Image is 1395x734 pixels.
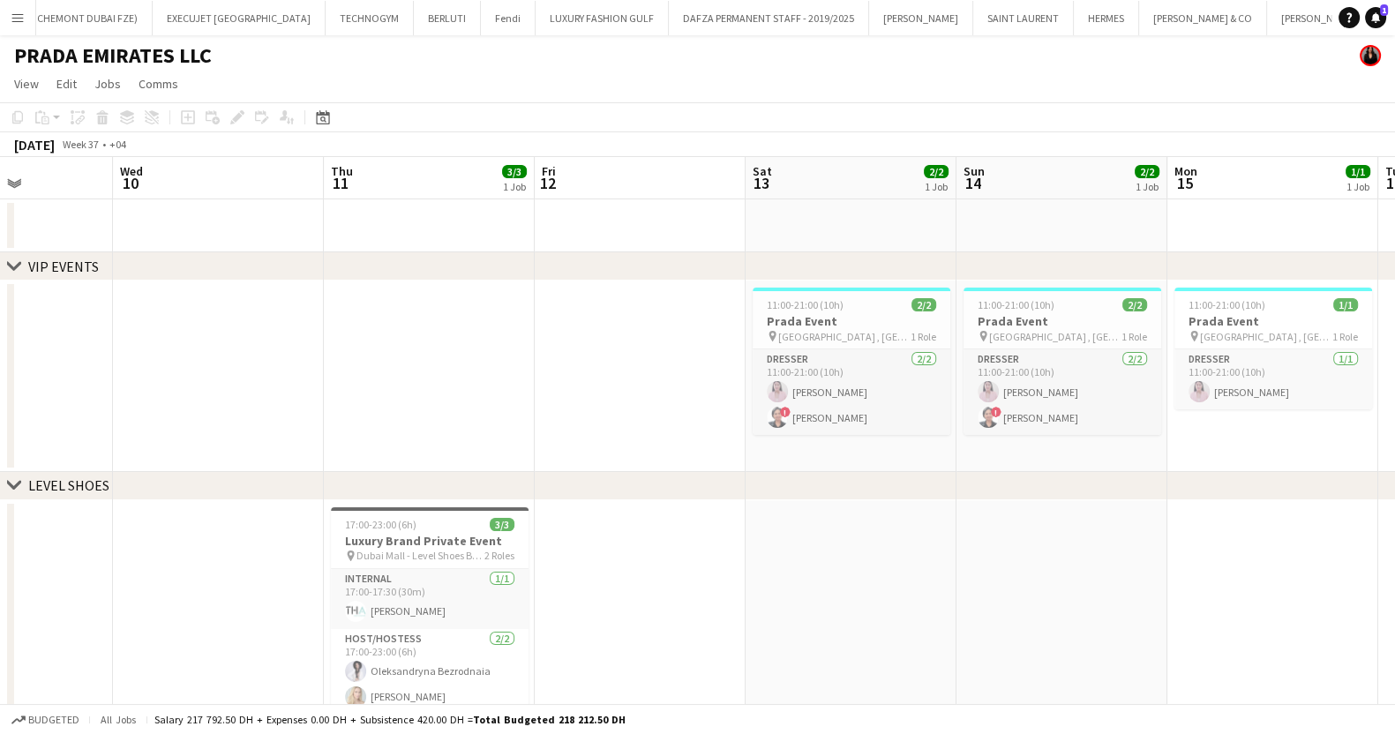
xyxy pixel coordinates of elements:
[97,713,139,726] span: All jobs
[753,313,950,329] h3: Prada Event
[1074,1,1139,35] button: HERMES
[780,407,791,417] span: !
[502,165,527,178] span: 3/3
[1174,349,1372,409] app-card-role: Dresser1/111:00-21:00 (10h)[PERSON_NAME]
[961,173,985,193] span: 14
[1332,330,1358,343] span: 1 Role
[481,1,536,35] button: Fendi
[978,298,1054,311] span: 11:00-21:00 (10h)
[28,258,99,275] div: VIP EVENTS
[767,298,844,311] span: 11:00-21:00 (10h)
[778,330,911,343] span: [GEOGRAPHIC_DATA] , [GEOGRAPHIC_DATA] store
[1174,313,1372,329] h3: Prada Event
[120,163,143,179] span: Wed
[539,173,556,193] span: 12
[1139,1,1267,35] button: [PERSON_NAME] & CO
[331,163,353,179] span: Thu
[542,163,556,179] span: Fri
[964,288,1161,435] app-job-card: 11:00-21:00 (10h)2/2Prada Event [GEOGRAPHIC_DATA] , [GEOGRAPHIC_DATA] store1 RoleDresser2/211:00-...
[331,533,529,549] h3: Luxury Brand Private Event
[964,349,1161,435] app-card-role: Dresser2/211:00-21:00 (10h)[PERSON_NAME]![PERSON_NAME]
[1346,165,1370,178] span: 1/1
[1365,7,1386,28] a: 1
[356,549,484,562] span: Dubai Mall - Level Shoes Boutique
[1189,298,1265,311] span: 11:00-21:00 (10h)
[669,1,869,35] button: DAFZA PERMANENT STAFF - 2019/2025
[1174,163,1197,179] span: Mon
[345,518,416,531] span: 17:00-23:00 (6h)
[56,76,77,92] span: Edit
[1122,298,1147,311] span: 2/2
[484,549,514,562] span: 2 Roles
[131,72,185,95] a: Comms
[331,507,529,715] app-job-card: 17:00-23:00 (6h)3/3Luxury Brand Private Event Dubai Mall - Level Shoes Boutique2 RolesInternal1/1...
[1121,330,1147,343] span: 1 Role
[414,1,481,35] button: BERLUTI
[911,330,936,343] span: 1 Role
[49,72,84,95] a: Edit
[753,163,772,179] span: Sat
[7,72,46,95] a: View
[28,476,109,494] div: LEVEL SHOES
[973,1,1074,35] button: SAINT LAURENT
[1380,4,1388,16] span: 1
[14,76,39,92] span: View
[989,330,1121,343] span: [GEOGRAPHIC_DATA] , [GEOGRAPHIC_DATA] store
[750,173,772,193] span: 13
[925,180,948,193] div: 1 Job
[14,136,55,154] div: [DATE]
[109,138,126,151] div: +04
[490,518,514,531] span: 3/3
[473,713,626,726] span: Total Budgeted 218 212.50 DH
[964,163,985,179] span: Sun
[1174,288,1372,409] app-job-card: 11:00-21:00 (10h)1/1Prada Event [GEOGRAPHIC_DATA] , [GEOGRAPHIC_DATA] store1 RoleDresser1/111:00-...
[753,288,950,435] app-job-card: 11:00-21:00 (10h)2/2Prada Event [GEOGRAPHIC_DATA] , [GEOGRAPHIC_DATA] store1 RoleDresser2/211:00-...
[58,138,102,151] span: Week 37
[94,76,121,92] span: Jobs
[326,1,414,35] button: TECHNOGYM
[991,407,1001,417] span: !
[87,72,128,95] a: Jobs
[503,180,526,193] div: 1 Job
[1360,45,1381,66] app-user-avatar: Maria Fernandes
[1346,180,1369,193] div: 1 Job
[1267,1,1371,35] button: [PERSON_NAME]
[1172,173,1197,193] span: 15
[964,313,1161,329] h3: Prada Event
[154,713,626,726] div: Salary 217 792.50 DH + Expenses 0.00 DH + Subsistence 420.00 DH =
[1136,180,1159,193] div: 1 Job
[869,1,973,35] button: [PERSON_NAME]
[753,349,950,435] app-card-role: Dresser2/211:00-21:00 (10h)[PERSON_NAME]![PERSON_NAME]
[328,173,353,193] span: 11
[924,165,949,178] span: 2/2
[1333,298,1358,311] span: 1/1
[331,569,529,629] app-card-role: Internal1/117:00-17:30 (30m)[PERSON_NAME]
[117,173,143,193] span: 10
[28,714,79,726] span: Budgeted
[1200,330,1332,343] span: [GEOGRAPHIC_DATA] , [GEOGRAPHIC_DATA] store
[331,629,529,715] app-card-role: Host/Hostess2/217:00-23:00 (6h)Oleksandryna Bezrodnaia[PERSON_NAME]
[536,1,669,35] button: LUXURY FASHION GULF
[153,1,326,35] button: EXECUJET [GEOGRAPHIC_DATA]
[14,42,212,69] h1: PRADA EMIRATES LLC
[9,710,82,730] button: Budgeted
[911,298,936,311] span: 2/2
[139,76,178,92] span: Comms
[1135,165,1159,178] span: 2/2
